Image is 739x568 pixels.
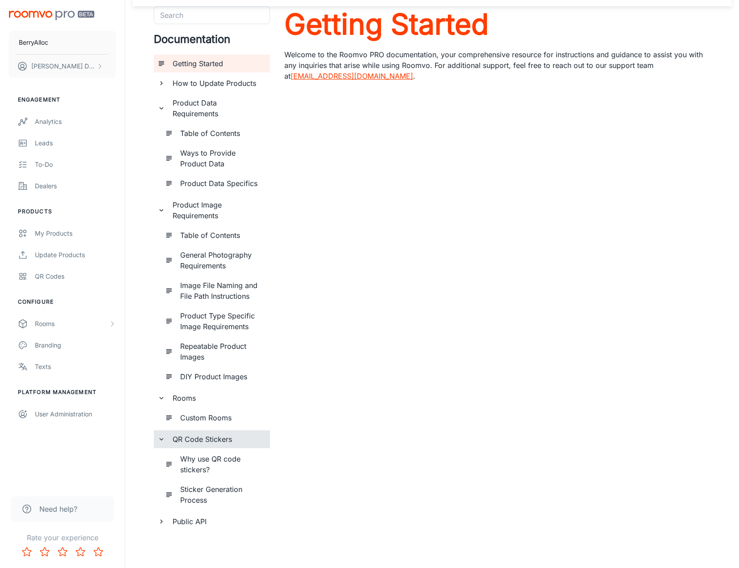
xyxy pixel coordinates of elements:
[284,49,710,81] p: Welcome to the Roomvo PRO documentation, your comprehensive resource for instructions and guidanc...
[9,31,116,54] button: BerryAlloc
[9,11,94,20] img: Roomvo PRO Beta
[180,412,263,423] h6: Custom Rooms
[284,85,710,325] iframe: vimeo-869182452
[7,532,118,543] p: Rate your experience
[154,31,270,47] h4: Documentation
[35,362,116,372] div: Texts
[54,543,72,561] button: Rate 3 star
[180,250,263,271] h6: General Photography Requirements
[35,409,116,419] div: User Administration
[284,6,710,42] a: Getting Started
[291,72,413,81] a: [EMAIL_ADDRESS][DOMAIN_NAME]
[173,393,263,403] h6: Rooms
[35,181,116,191] div: Dealers
[35,117,116,127] div: Analytics
[35,319,109,329] div: Rooms
[35,229,116,238] div: My Products
[180,230,263,241] h6: Table of Contents
[180,148,263,169] h6: Ways to Provide Product Data
[180,371,263,382] h6: DIY Product Images
[154,55,270,530] ul: documentation page list
[173,97,263,119] h6: Product Data Requirements
[72,543,89,561] button: Rate 4 star
[35,138,116,148] div: Leads
[180,484,263,505] h6: Sticker Generation Process
[173,516,263,527] h6: Public API
[89,543,107,561] button: Rate 5 star
[31,61,94,71] p: [PERSON_NAME] Delanoye
[180,341,263,362] h6: Repeatable Product Images
[35,160,116,170] div: To-do
[36,543,54,561] button: Rate 2 star
[9,55,116,78] button: [PERSON_NAME] Delanoye
[173,199,263,221] h6: Product Image Requirements
[180,310,263,332] h6: Product Type Specific Image Requirements
[173,434,263,445] h6: QR Code Stickers
[180,128,263,139] h6: Table of Contents
[173,78,263,89] h6: How to Update Products
[173,58,263,69] h6: Getting Started
[19,38,48,47] p: BerryAlloc
[39,504,77,514] span: Need help?
[35,250,116,260] div: Update Products
[180,280,263,301] h6: Image File Naming and File Path Instructions
[35,340,116,350] div: Branding
[180,178,263,189] h6: Product Data Specifics
[35,271,116,281] div: QR Codes
[180,454,263,475] h6: Why use QR code stickers?
[265,15,267,17] button: Open
[18,543,36,561] button: Rate 1 star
